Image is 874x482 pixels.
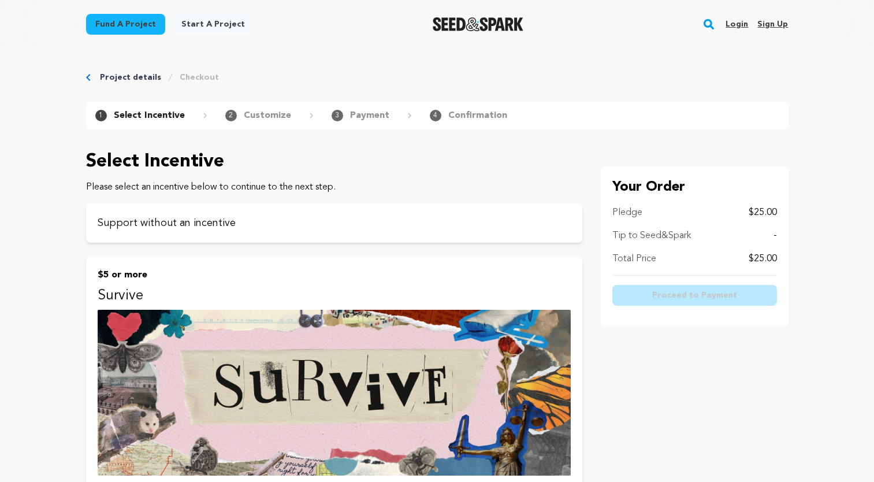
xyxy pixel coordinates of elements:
a: Project details [100,72,161,83]
p: Survive [98,287,571,305]
button: Proceed to Payment [612,285,777,306]
a: Fund a project [86,14,165,35]
span: 3 [332,110,343,121]
a: Seed&Spark Homepage [433,17,523,31]
p: Total Price [612,252,656,266]
div: Breadcrumb [86,72,789,83]
a: Start a project [172,14,254,35]
p: $25.00 [749,206,777,220]
p: $25.00 [749,252,777,266]
p: Tip to Seed&Spark [612,229,691,243]
p: Select Incentive [114,109,185,123]
p: Pledge [612,206,642,220]
p: Select Incentive [86,148,582,176]
a: Checkout [180,72,219,83]
p: Support without an incentive [98,215,571,231]
p: Please select an incentive below to continue to the next step. [86,180,582,194]
span: 4 [430,110,441,121]
a: Sign up [757,15,788,34]
p: Customize [244,109,291,123]
p: - [773,229,777,243]
img: Seed&Spark Logo Dark Mode [433,17,523,31]
span: 2 [225,110,237,121]
img: incentive [98,310,571,476]
p: Your Order [612,178,777,196]
p: Confirmation [448,109,507,123]
a: Login [726,15,748,34]
span: Proceed to Payment [652,290,737,301]
p: $5 or more [98,268,571,282]
span: 1 [95,110,107,121]
p: Payment [350,109,389,123]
